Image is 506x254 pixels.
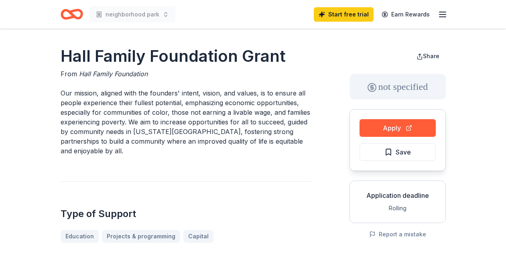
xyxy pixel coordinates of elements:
span: Save [396,147,411,157]
h1: Hall Family Foundation Grant [61,45,311,67]
div: Application deadline [356,191,439,200]
a: Projects & programming [102,230,180,243]
a: Earn Rewards [377,7,435,22]
button: Report a mistake [369,230,426,239]
h2: Type of Support [61,207,311,220]
p: Our mission, aligned with the founders' intent, vision, and values, is to ensure all people exper... [61,88,311,156]
div: Rolling [356,203,439,213]
button: Apply [360,119,436,137]
a: Education [61,230,99,243]
span: Hall Family Foundation [79,70,148,78]
span: Share [423,53,439,59]
span: neighborhood park [106,10,159,19]
button: Save [360,143,436,161]
a: Start free trial [314,7,374,22]
a: Capital [183,230,213,243]
button: Share [410,48,446,64]
div: From [61,69,311,79]
a: Home [61,5,83,24]
button: neighborhood park [89,6,175,22]
div: not specified [350,74,446,100]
